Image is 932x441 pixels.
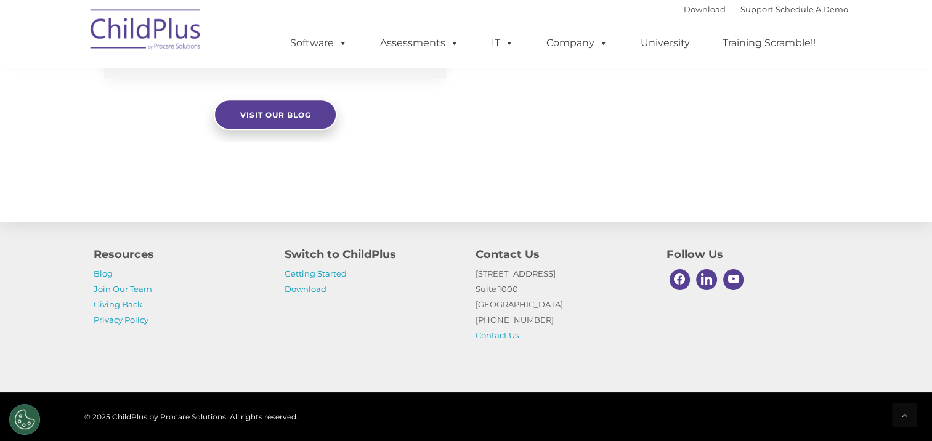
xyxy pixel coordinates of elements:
a: Company [534,31,620,55]
a: IT [479,31,526,55]
a: Privacy Policy [94,315,148,325]
h4: Contact Us [476,246,648,263]
a: Facebook [667,266,694,293]
a: Getting Started [285,269,347,278]
a: Software [278,31,360,55]
p: [STREET_ADDRESS] Suite 1000 [GEOGRAPHIC_DATA] [PHONE_NUMBER] [476,266,648,343]
span: © 2025 ChildPlus by Procare Solutions. All rights reserved. [84,412,298,421]
span: Last name [171,81,209,91]
a: Blog [94,269,113,278]
a: Assessments [368,31,471,55]
font: | [684,4,848,14]
h4: Switch to ChildPlus [285,246,457,263]
span: Visit our blog [240,110,310,119]
a: Support [740,4,773,14]
a: Youtube [720,266,747,293]
a: Schedule A Demo [776,4,848,14]
a: Giving Back [94,299,142,309]
img: ChildPlus by Procare Solutions [84,1,208,62]
a: Contact Us [476,330,519,340]
a: Download [684,4,726,14]
button: Cookies Settings [9,404,40,435]
a: Join Our Team [94,284,152,294]
h4: Follow Us [667,246,839,263]
h4: Resources [94,246,266,263]
a: Training Scramble!! [710,31,828,55]
a: Download [285,284,326,294]
a: University [628,31,702,55]
span: Phone number [171,132,224,141]
a: Visit our blog [214,99,337,130]
a: Linkedin [693,266,720,293]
